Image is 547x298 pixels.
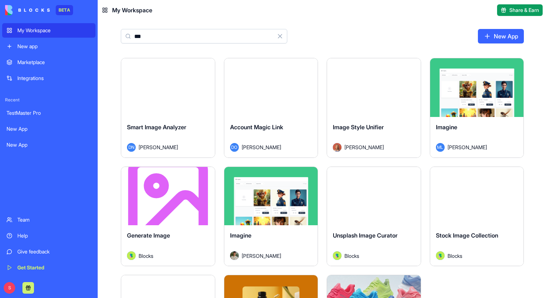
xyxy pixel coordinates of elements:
[2,55,96,70] a: Marketplace
[242,143,281,151] span: [PERSON_NAME]
[509,7,539,14] span: Share & Earn
[127,123,186,131] span: Smart Image Analyzer
[17,232,91,239] div: Help
[139,143,178,151] span: [PERSON_NAME]
[2,106,96,120] a: TestMaster Pro
[5,5,50,15] img: logo
[430,167,524,266] a: Stock Image CollectionAvatarBlocks
[230,123,283,131] span: Account Magic Link
[112,6,152,14] span: My Workspace
[327,167,421,266] a: Unsplash Image CuratorAvatarBlocks
[230,232,251,239] span: Imagine
[344,252,359,260] span: Blocks
[333,251,342,260] img: Avatar
[478,29,524,43] a: New App
[230,251,239,260] img: Avatar
[2,213,96,227] a: Team
[127,143,136,152] span: DN
[430,58,524,158] a: ImagineML[PERSON_NAME]
[436,251,445,260] img: Avatar
[2,228,96,243] a: Help
[2,71,96,85] a: Integrations
[139,252,153,260] span: Blocks
[2,122,96,136] a: New App
[17,27,91,34] div: My Workspace
[17,264,91,271] div: Get Started
[17,216,91,223] div: Team
[230,143,239,152] span: DO
[17,248,91,255] div: Give feedback
[344,143,384,151] span: [PERSON_NAME]
[448,252,462,260] span: Blocks
[242,252,281,260] span: [PERSON_NAME]
[2,260,96,275] a: Get Started
[333,143,342,152] img: Avatar
[4,282,15,294] span: S
[333,232,398,239] span: Unsplash Image Curator
[7,125,91,133] div: New App
[5,5,73,15] a: BETA
[2,97,96,103] span: Recent
[7,141,91,148] div: New App
[56,5,73,15] div: BETA
[436,143,445,152] span: ML
[2,39,96,54] a: New app
[127,251,136,260] img: Avatar
[2,244,96,259] a: Give feedback
[2,23,96,38] a: My Workspace
[127,232,170,239] span: Generate Image
[224,58,318,158] a: Account Magic LinkDO[PERSON_NAME]
[7,109,91,117] div: TestMaster Pro
[497,4,543,16] button: Share & Earn
[436,232,498,239] span: Stock Image Collection
[333,123,384,131] span: Image Style Unifier
[2,138,96,152] a: New App
[436,123,457,131] span: Imagine
[17,43,91,50] div: New app
[121,58,215,158] a: Smart Image AnalyzerDN[PERSON_NAME]
[327,58,421,158] a: Image Style UnifierAvatar[PERSON_NAME]
[448,143,487,151] span: [PERSON_NAME]
[121,167,215,266] a: Generate ImageAvatarBlocks
[17,75,91,82] div: Integrations
[224,167,318,266] a: ImagineAvatar[PERSON_NAME]
[17,59,91,66] div: Marketplace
